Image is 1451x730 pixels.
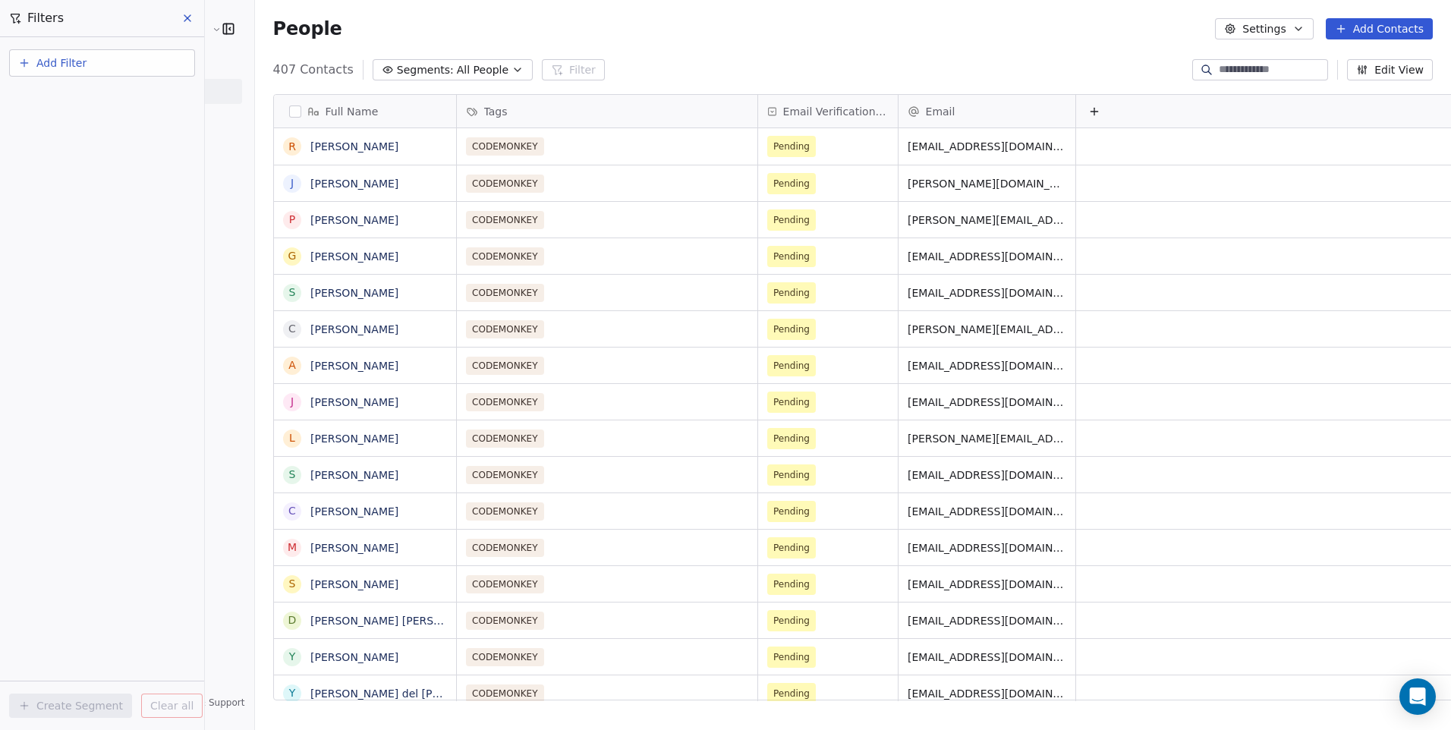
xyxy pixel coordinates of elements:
[457,62,508,78] span: All People
[773,686,810,701] span: Pending
[1215,18,1313,39] button: Settings
[908,686,1066,701] span: [EMAIL_ADDRESS][DOMAIN_NAME]
[310,287,398,299] a: [PERSON_NAME]
[288,357,296,373] div: A
[908,212,1066,228] span: [PERSON_NAME][EMAIL_ADDRESS][PERSON_NAME][DOMAIN_NAME]
[466,247,544,266] span: CODEMONKEY
[310,505,398,518] a: [PERSON_NAME]
[310,615,490,627] a: [PERSON_NAME] [PERSON_NAME]
[288,139,296,155] div: R
[310,433,398,445] a: [PERSON_NAME]
[908,249,1066,264] span: [EMAIL_ADDRESS][DOMAIN_NAME]
[773,358,810,373] span: Pending
[466,466,544,484] span: CODEMONKEY
[899,95,1075,127] div: Email
[274,128,457,701] div: grid
[908,504,1066,519] span: [EMAIL_ADDRESS][DOMAIN_NAME]
[773,431,810,446] span: Pending
[466,137,544,156] span: CODEMONKEY
[908,540,1066,555] span: [EMAIL_ADDRESS][DOMAIN_NAME]
[466,575,544,593] span: CODEMONKEY
[773,504,810,519] span: Pending
[466,211,544,229] span: CODEMONKEY
[310,542,398,554] a: [PERSON_NAME]
[773,176,810,191] span: Pending
[908,139,1066,154] span: [EMAIL_ADDRESS][DOMAIN_NAME]
[773,285,810,300] span: Pending
[773,212,810,228] span: Pending
[310,469,398,481] a: [PERSON_NAME]
[908,176,1066,191] span: [PERSON_NAME][DOMAIN_NAME][EMAIL_ADDRESS][PERSON_NAME][DOMAIN_NAME]
[783,104,889,119] span: Email Verification Status
[288,467,295,483] div: S
[773,467,810,483] span: Pending
[288,540,297,555] div: M
[288,685,295,701] div: Y
[288,212,294,228] div: P
[288,612,296,628] div: D
[288,248,296,264] div: G
[773,613,810,628] span: Pending
[274,95,456,127] div: Full Name
[288,649,295,665] div: Y
[908,650,1066,665] span: [EMAIL_ADDRESS][DOMAIN_NAME]
[908,395,1066,410] span: [EMAIL_ADDRESS][DOMAIN_NAME]
[773,249,810,264] span: Pending
[908,431,1066,446] span: [PERSON_NAME][EMAIL_ADDRESS][PERSON_NAME][PERSON_NAME][DOMAIN_NAME]
[773,650,810,665] span: Pending
[397,62,454,78] span: Segments:
[542,59,605,80] button: Filter
[310,651,398,663] a: [PERSON_NAME]
[773,577,810,592] span: Pending
[926,104,955,119] span: Email
[466,393,544,411] span: CODEMONKEY
[908,322,1066,337] span: [PERSON_NAME][EMAIL_ADDRESS][DOMAIN_NAME]
[758,95,898,127] div: Email Verification Status
[466,430,544,448] span: CODEMONKEY
[773,395,810,410] span: Pending
[908,285,1066,300] span: [EMAIL_ADDRESS][DOMAIN_NAME]
[908,358,1066,373] span: [EMAIL_ADDRESS][DOMAIN_NAME]
[310,178,398,190] a: [PERSON_NAME]
[288,285,295,300] div: S
[310,140,398,153] a: [PERSON_NAME]
[310,250,398,263] a: [PERSON_NAME]
[466,648,544,666] span: CODEMONKEY
[289,430,295,446] div: L
[1326,18,1433,39] button: Add Contacts
[288,576,295,592] div: S
[310,396,398,408] a: [PERSON_NAME]
[310,578,398,590] a: [PERSON_NAME]
[908,577,1066,592] span: [EMAIL_ADDRESS][DOMAIN_NAME]
[273,61,354,79] span: 407 Contacts
[466,684,544,703] span: CODEMONKEY
[466,175,544,193] span: CODEMONKEY
[773,139,810,154] span: Pending
[484,104,508,119] span: Tags
[908,467,1066,483] span: [EMAIL_ADDRESS][DOMAIN_NAME]
[326,104,379,119] span: Full Name
[908,613,1066,628] span: [EMAIL_ADDRESS][DOMAIN_NAME]
[466,357,544,375] span: CODEMONKEY
[159,697,244,709] a: Help & Support
[310,214,398,226] a: [PERSON_NAME]
[466,502,544,521] span: CODEMONKEY
[466,320,544,338] span: CODEMONKEY
[310,360,398,372] a: [PERSON_NAME]
[773,540,810,555] span: Pending
[288,321,296,337] div: C
[466,539,544,557] span: CODEMONKEY
[288,503,296,519] div: c
[290,175,293,191] div: J
[273,17,342,40] span: People
[466,284,544,302] span: CODEMONKEY
[457,95,757,127] div: Tags
[773,322,810,337] span: Pending
[1399,678,1436,715] div: Open Intercom Messenger
[1347,59,1433,80] button: Edit View
[466,612,544,630] span: CODEMONKEY
[310,688,510,700] a: [PERSON_NAME] del [PERSON_NAME]
[310,323,398,335] a: [PERSON_NAME]
[175,697,244,709] span: Help & Support
[290,394,293,410] div: J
